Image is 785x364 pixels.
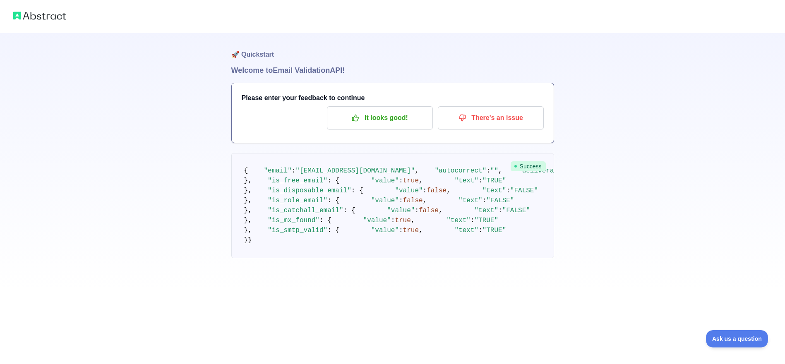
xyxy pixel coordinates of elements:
button: It looks good! [327,106,433,129]
span: : [506,187,510,194]
p: It looks good! [333,111,427,125]
span: : { [319,217,331,224]
span: : [486,167,490,175]
span: "value" [363,217,391,224]
h1: Welcome to Email Validation API! [231,65,554,76]
span: : [399,197,403,204]
span: , [498,167,502,175]
span: : [399,177,403,184]
span: , [419,227,423,234]
span: : [423,187,427,194]
span: , [447,187,451,194]
span: : [391,217,395,224]
img: Abstract logo [13,10,66,22]
span: true [395,217,411,224]
span: "value" [395,187,423,194]
span: "TRUE" [483,177,507,184]
span: "is_catchall_email" [268,207,343,214]
span: : { [327,177,339,184]
span: "[EMAIL_ADDRESS][DOMAIN_NAME]" [295,167,415,175]
span: "autocorrect" [435,167,486,175]
iframe: Toggle Customer Support [706,330,768,347]
span: "value" [371,177,399,184]
span: Success [511,161,546,171]
span: "text" [474,207,498,214]
span: "is_smtp_valid" [268,227,327,234]
span: "FALSE" [502,207,530,214]
span: : { [327,197,339,204]
span: "deliverability" [518,167,582,175]
span: "text" [447,217,471,224]
span: { [244,167,248,175]
span: false [427,187,447,194]
span: "" [490,167,498,175]
span: : [483,197,487,204]
span: "FALSE" [486,197,514,204]
span: , [411,217,415,224]
span: , [423,197,427,204]
span: , [439,207,443,214]
span: "TRUE" [474,217,498,224]
span: true [403,177,419,184]
span: : [399,227,403,234]
span: "text" [454,227,478,234]
span: "value" [387,207,415,214]
span: : { [343,207,355,214]
h1: 🚀 Quickstart [231,33,554,65]
span: : { [327,227,339,234]
span: "value" [371,197,399,204]
span: : [292,167,296,175]
span: "email" [264,167,292,175]
span: "FALSE" [510,187,538,194]
p: There's an issue [444,111,538,125]
h3: Please enter your feedback to continue [242,93,544,103]
span: "text" [459,197,483,204]
span: "is_disposable_email" [268,187,351,194]
span: false [403,197,423,204]
button: There's an issue [438,106,544,129]
span: : [478,177,483,184]
span: true [403,227,419,234]
span: "is_free_email" [268,177,327,184]
span: : [478,227,483,234]
span: : [471,217,475,224]
span: "text" [454,177,478,184]
span: false [419,207,439,214]
span: "TRUE" [483,227,507,234]
span: "is_role_email" [268,197,327,204]
span: "value" [371,227,399,234]
span: : { [351,187,363,194]
span: : [498,207,502,214]
span: , [415,167,419,175]
span: "text" [483,187,507,194]
span: : [415,207,419,214]
span: , [419,177,423,184]
span: "is_mx_found" [268,217,319,224]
